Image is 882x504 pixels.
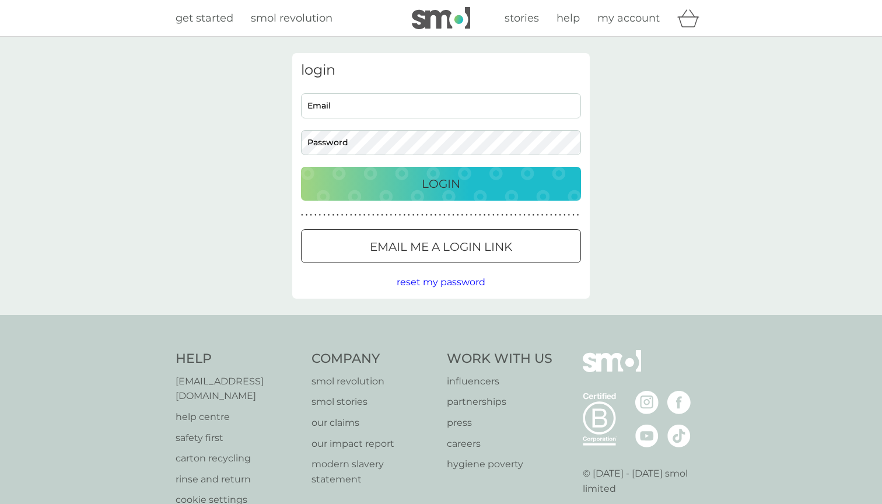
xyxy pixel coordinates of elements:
[597,10,660,27] a: my account
[176,350,300,368] h4: Help
[556,12,580,24] span: help
[372,212,374,218] p: ●
[559,212,561,218] p: ●
[439,212,441,218] p: ●
[510,212,512,218] p: ●
[555,212,557,218] p: ●
[251,12,332,24] span: smol revolution
[399,212,401,218] p: ●
[523,212,526,218] p: ●
[541,212,544,218] p: ●
[519,212,521,218] p: ●
[176,472,300,487] a: rinse and return
[447,394,552,409] a: partnerships
[583,466,707,496] p: © [DATE] - [DATE] smol limited
[667,424,691,447] img: visit the smol Tiktok page
[514,212,517,218] p: ●
[311,457,436,487] p: modern slavery statement
[311,394,436,409] a: smol stories
[359,212,361,218] p: ●
[583,350,641,390] img: smol
[377,212,379,218] p: ●
[448,212,450,218] p: ●
[397,276,485,288] span: reset my password
[176,409,300,425] a: help centre
[416,212,419,218] p: ●
[597,12,660,24] span: my account
[408,212,410,218] p: ●
[311,436,436,452] a: our impact report
[452,212,454,218] p: ●
[397,275,485,290] button: reset my password
[501,212,503,218] p: ●
[251,10,332,27] a: smol revolution
[301,212,303,218] p: ●
[667,391,691,414] img: visit the smol Facebook page
[176,451,300,466] a: carton recycling
[390,212,393,218] p: ●
[537,212,539,218] p: ●
[430,212,432,218] p: ●
[306,212,308,218] p: ●
[381,212,383,218] p: ●
[505,12,539,24] span: stories
[457,212,459,218] p: ●
[363,212,366,218] p: ●
[341,212,344,218] p: ●
[447,457,552,472] a: hygiene poverty
[488,212,490,218] p: ●
[677,6,706,30] div: basket
[332,212,334,218] p: ●
[447,436,552,452] a: careers
[447,415,552,430] a: press
[367,212,370,218] p: ●
[635,424,659,447] img: visit the smol Youtube page
[319,212,321,218] p: ●
[403,212,405,218] p: ●
[323,212,325,218] p: ●
[506,212,508,218] p: ●
[176,374,300,404] a: [EMAIL_ADDRESS][DOMAIN_NAME]
[492,212,495,218] p: ●
[556,10,580,27] a: help
[474,212,477,218] p: ●
[386,212,388,218] p: ●
[572,212,575,218] p: ●
[466,212,468,218] p: ●
[484,212,486,218] p: ●
[176,430,300,446] a: safety first
[533,212,535,218] p: ●
[311,350,436,368] h4: Company
[635,391,659,414] img: visit the smol Instagram page
[435,212,437,218] p: ●
[568,212,570,218] p: ●
[301,62,581,79] h3: login
[337,212,339,218] p: ●
[355,212,357,218] p: ●
[426,212,428,218] p: ●
[311,415,436,430] a: our claims
[443,212,446,218] p: ●
[370,237,512,256] p: Email me a login link
[412,212,415,218] p: ●
[176,10,233,27] a: get started
[350,212,352,218] p: ●
[505,10,539,27] a: stories
[311,374,436,389] a: smol revolution
[577,212,579,218] p: ●
[470,212,473,218] p: ●
[550,212,552,218] p: ●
